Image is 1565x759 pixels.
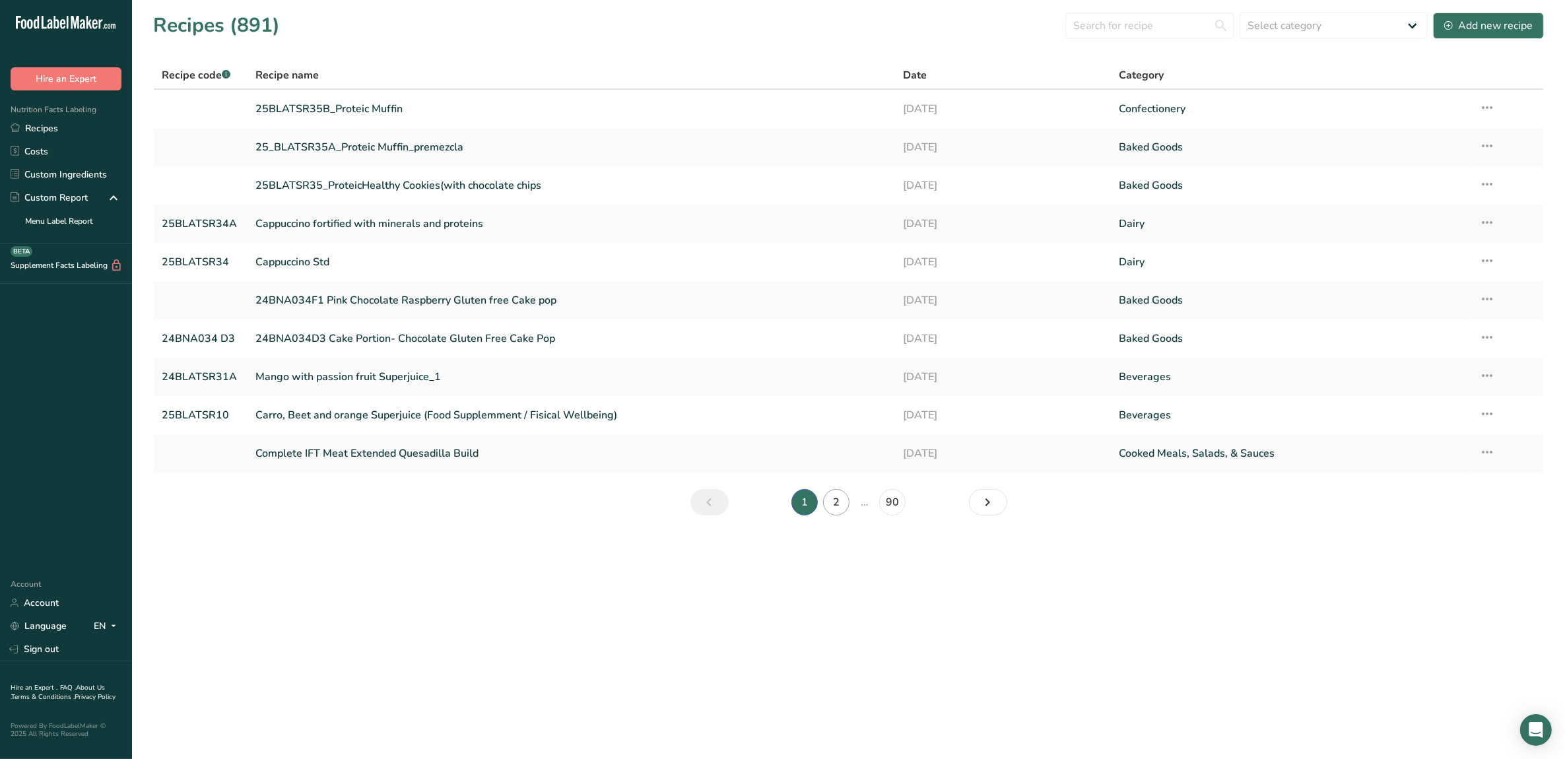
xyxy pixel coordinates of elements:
[162,325,240,352] a: 24BNA034 D3
[903,401,1103,429] a: [DATE]
[1119,67,1164,83] span: Category
[1433,13,1544,39] button: Add new recipe
[255,172,888,199] a: 25BLATSR35_ProteicHealthy Cookies(with chocolate chips
[11,246,32,257] div: BETA
[255,363,888,391] a: Mango with passion fruit Superjuice_1
[11,191,88,205] div: Custom Report
[1119,401,1463,429] a: Beverages
[11,683,105,702] a: About Us .
[60,683,76,692] a: FAQ .
[969,489,1007,515] a: Next page
[690,489,729,515] a: Previous page
[162,210,240,238] a: 25BLATSR34A
[11,683,57,692] a: Hire an Expert .
[903,133,1103,161] a: [DATE]
[94,618,121,634] div: EN
[1520,714,1552,746] div: Open Intercom Messenger
[162,401,240,429] a: 25BLATSR10
[255,95,888,123] a: 25BLATSR35B_Proteic Muffin
[153,11,280,40] h1: Recipes (891)
[1119,172,1463,199] a: Baked Goods
[11,692,75,702] a: Terms & Conditions .
[255,286,888,314] a: 24BNA034F1 Pink Chocolate Raspberry Gluten free Cake pop
[1119,133,1463,161] a: Baked Goods
[255,401,888,429] a: Carro, Beet and orange Superjuice (Food Supplemment / Fisical Wellbeing)
[903,248,1103,276] a: [DATE]
[903,67,927,83] span: Date
[879,489,906,515] a: Page 90.
[903,210,1103,238] a: [DATE]
[255,248,888,276] a: Cappuccino Std
[1119,248,1463,276] a: Dairy
[255,67,319,83] span: Recipe name
[1119,95,1463,123] a: Confectionery
[903,363,1103,391] a: [DATE]
[1444,18,1533,34] div: Add new recipe
[823,489,849,515] a: Page 2.
[75,692,116,702] a: Privacy Policy
[11,722,121,738] div: Powered By FoodLabelMaker © 2025 All Rights Reserved
[903,440,1103,467] a: [DATE]
[1119,440,1463,467] a: Cooked Meals, Salads, & Sauces
[903,95,1103,123] a: [DATE]
[11,67,121,90] button: Hire an Expert
[903,325,1103,352] a: [DATE]
[11,614,67,638] a: Language
[162,68,230,82] span: Recipe code
[1119,363,1463,391] a: Beverages
[1119,286,1463,314] a: Baked Goods
[162,363,240,391] a: 24BLATSR31A
[903,286,1103,314] a: [DATE]
[1065,13,1234,39] input: Search for recipe
[255,325,888,352] a: 24BNA034D3 Cake Portion- Chocolate Gluten Free Cake Pop
[162,248,240,276] a: 25BLATSR34
[1119,325,1463,352] a: Baked Goods
[903,172,1103,199] a: [DATE]
[255,133,888,161] a: 25_BLATSR35A_Proteic Muffin_premezcla
[255,440,888,467] a: Complete IFT Meat Extended Quesadilla Build
[255,210,888,238] a: Cappuccino fortified with minerals and proteins
[1119,210,1463,238] a: Dairy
